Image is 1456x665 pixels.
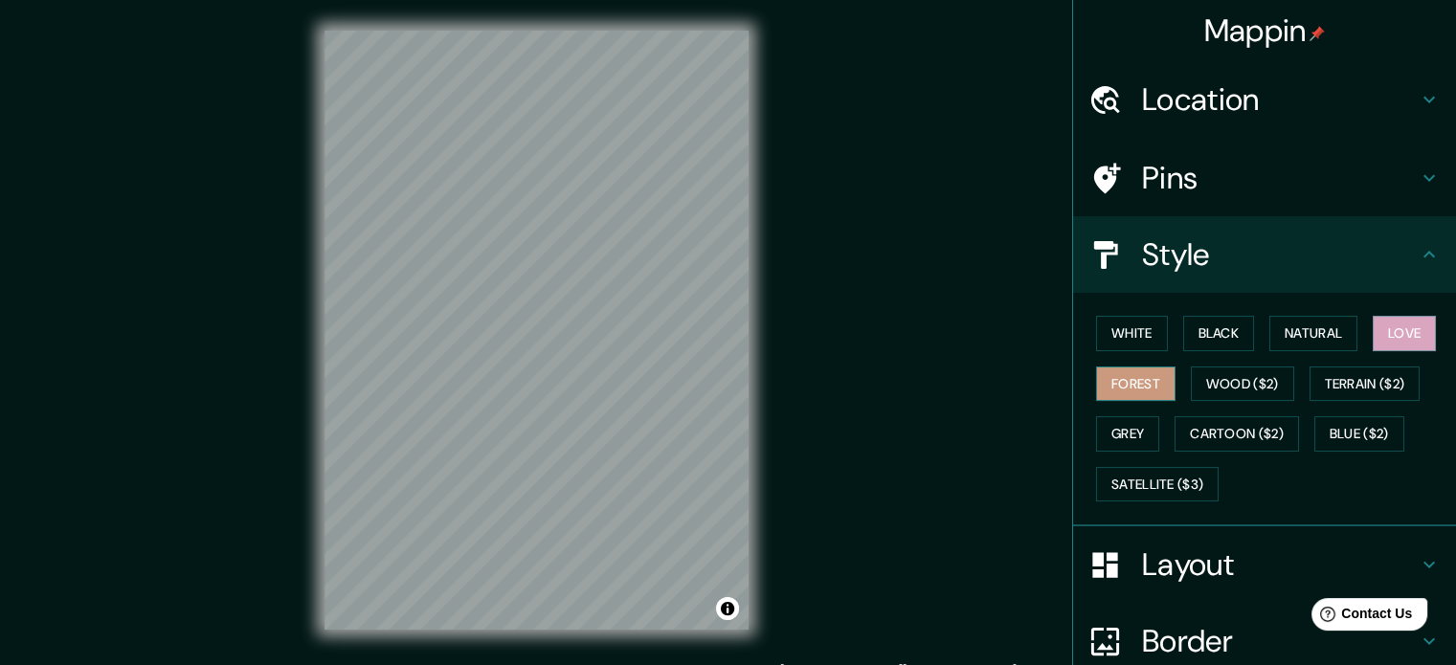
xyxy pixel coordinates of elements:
div: Location [1073,61,1456,138]
button: Toggle attribution [716,597,739,620]
img: pin-icon.png [1310,26,1325,41]
div: Style [1073,216,1456,293]
button: Terrain ($2) [1310,366,1421,402]
button: Black [1183,316,1255,351]
h4: Border [1142,622,1418,660]
div: Layout [1073,526,1456,603]
button: Cartoon ($2) [1175,416,1299,452]
canvas: Map [325,31,749,630]
button: Grey [1096,416,1159,452]
h4: Pins [1142,159,1418,197]
h4: Layout [1142,545,1418,584]
button: Blue ($2) [1314,416,1404,452]
h4: Style [1142,235,1418,274]
button: Forest [1096,366,1176,402]
button: Wood ($2) [1191,366,1294,402]
button: Satellite ($3) [1096,467,1219,502]
iframe: Help widget launcher [1286,590,1435,644]
button: Love [1373,316,1436,351]
button: Natural [1269,316,1357,351]
h4: Location [1142,80,1418,119]
h4: Mappin [1204,11,1326,50]
button: White [1096,316,1168,351]
div: Pins [1073,140,1456,216]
